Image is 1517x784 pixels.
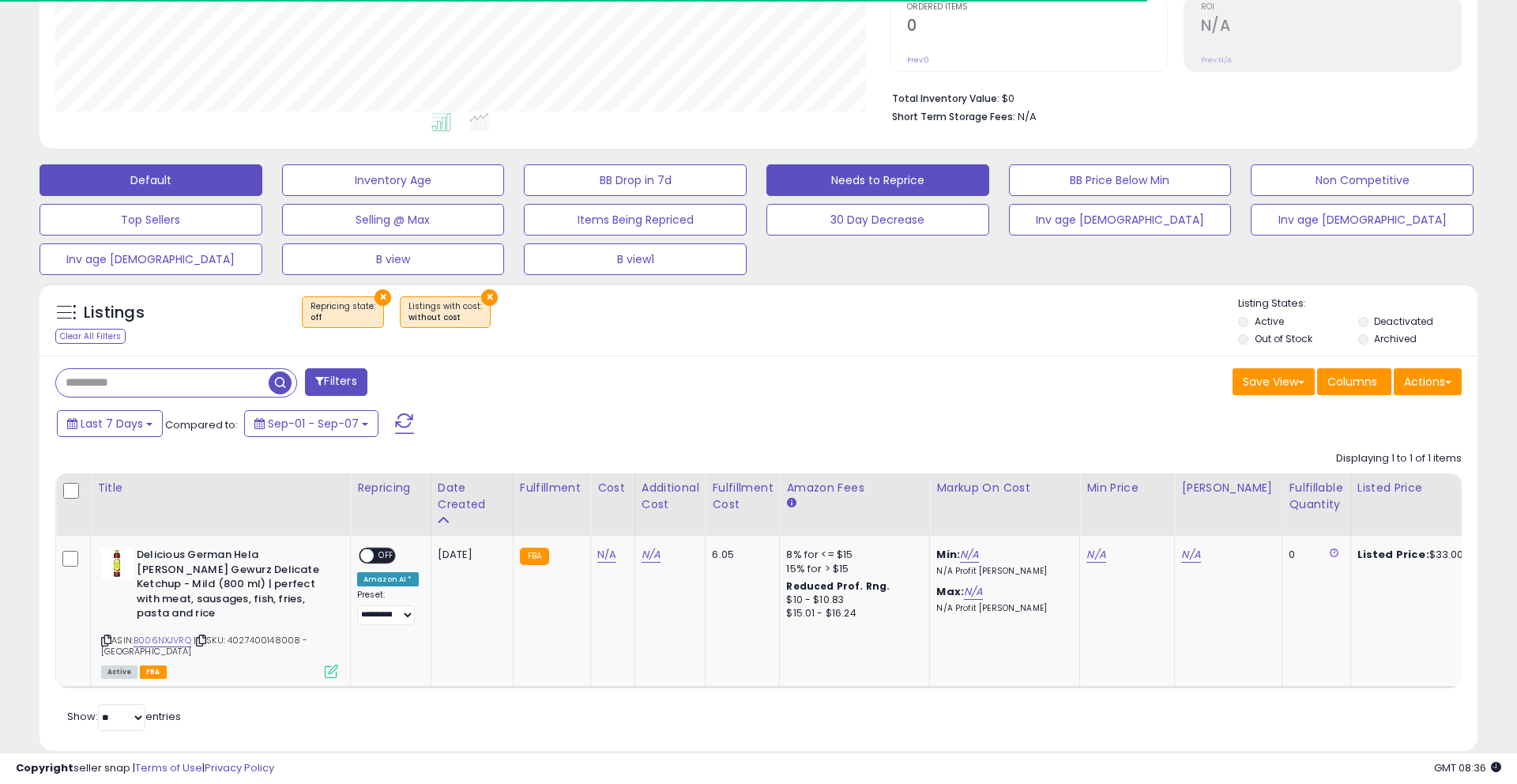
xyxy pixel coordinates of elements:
div: Fulfillment Cost [712,480,773,513]
span: Sep-01 - Sep-07 [268,416,359,432]
a: B006NXJVRQ [134,634,191,647]
div: Listed Price [1357,480,1494,496]
div: Amazon Fees [786,480,923,496]
img: 31dsFmgADVL._SL40_.jpg [101,548,133,579]
small: Prev: N/A [1201,55,1232,65]
small: FBA [520,548,549,565]
div: $33.00 [1357,548,1489,562]
div: Amazon AI * [357,572,419,586]
label: Archived [1374,332,1417,345]
button: Columns [1317,368,1391,395]
button: B view1 [524,243,747,275]
button: Inv age [DEMOGRAPHIC_DATA] [1009,204,1232,236]
div: 8% for <= $15 [786,548,917,562]
p: N/A Profit [PERSON_NAME] [936,603,1067,614]
span: Show: entries [67,709,181,724]
span: Last 7 Days [81,416,143,432]
div: Preset: [357,590,419,625]
a: Privacy Policy [205,760,274,775]
div: 6.05 [712,548,767,562]
h2: N/A [1201,17,1461,38]
button: Needs to Reprice [766,164,989,196]
div: Date Created [438,480,506,513]
label: Deactivated [1374,315,1433,328]
div: seller snap | | [16,761,274,776]
div: Markup on Cost [936,480,1073,496]
div: Title [97,480,344,496]
button: Filters [305,368,367,396]
button: Default [40,164,262,196]
button: × [481,289,498,306]
a: N/A [642,547,661,563]
div: Cost [597,480,628,496]
button: BB Price Below Min [1009,164,1232,196]
span: Ordered Items [907,3,1167,12]
a: Terms of Use [135,760,202,775]
div: off [311,312,375,323]
button: BB Drop in 7d [524,164,747,196]
span: N/A [1018,109,1037,124]
div: Fulfillable Quantity [1289,480,1343,513]
small: Prev: 0 [907,55,929,65]
span: Columns [1327,374,1377,390]
div: Additional Cost [642,480,699,513]
div: [DATE] [438,548,501,562]
button: 30 Day Decrease [766,204,989,236]
div: 15% for > $15 [786,562,917,576]
div: Repricing [357,480,424,496]
div: [PERSON_NAME] [1181,480,1275,496]
div: Displaying 1 to 1 of 1 items [1336,451,1462,466]
div: $10 - $10.83 [786,594,917,607]
b: Min: [936,547,960,562]
h5: Listings [84,302,145,324]
button: Items Being Repriced [524,204,747,236]
b: Total Inventory Value: [892,92,999,105]
a: N/A [597,547,616,563]
button: Non Competitive [1251,164,1474,196]
span: Repricing state : [311,300,375,324]
div: ASIN: [101,548,338,677]
div: 0 [1289,548,1338,562]
div: $15.01 - $16.24 [786,607,917,620]
b: Delicious German Hela [PERSON_NAME] Gewurz Delicate Ketchup - Mild (800 ml) | perfect with meat, ... [137,548,329,625]
a: N/A [1181,547,1200,563]
label: Out of Stock [1255,332,1312,345]
button: × [375,289,391,306]
button: Top Sellers [40,204,262,236]
button: Inv age [DEMOGRAPHIC_DATA] [1251,204,1474,236]
th: The percentage added to the cost of goods (COGS) that forms the calculator for Min & Max prices. [930,473,1080,536]
b: Listed Price: [1357,547,1429,562]
a: N/A [964,584,983,600]
div: Fulfillment [520,480,584,496]
b: Reduced Prof. Rng. [786,579,890,593]
p: N/A Profit [PERSON_NAME] [936,566,1067,577]
div: Min Price [1086,480,1168,496]
b: Max: [936,584,964,599]
p: Listing States: [1238,296,1477,311]
span: Compared to: [165,417,238,432]
span: FBA [140,665,167,679]
span: OFF [374,549,399,563]
b: Short Term Storage Fees: [892,110,1015,123]
button: Inventory Age [282,164,505,196]
button: Save View [1233,368,1315,395]
span: 2025-09-15 08:36 GMT [1434,760,1501,775]
span: All listings currently available for purchase on Amazon [101,665,137,679]
small: Amazon Fees. [786,496,796,511]
button: Sep-01 - Sep-07 [244,410,378,437]
label: Active [1255,315,1284,328]
strong: Copyright [16,760,73,775]
span: | SKU: 4027400148008 - [GEOGRAPHIC_DATA] [101,634,308,658]
button: Actions [1394,368,1462,395]
button: Selling @ Max [282,204,505,236]
button: B view [282,243,505,275]
div: Clear All Filters [55,329,126,344]
li: $0 [892,88,1450,107]
a: N/A [1086,547,1105,563]
div: without cost [408,312,482,323]
button: Last 7 Days [57,410,163,437]
button: Inv age [DEMOGRAPHIC_DATA] [40,243,262,275]
span: ROI [1201,3,1461,12]
h2: 0 [907,17,1167,38]
a: N/A [960,547,979,563]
